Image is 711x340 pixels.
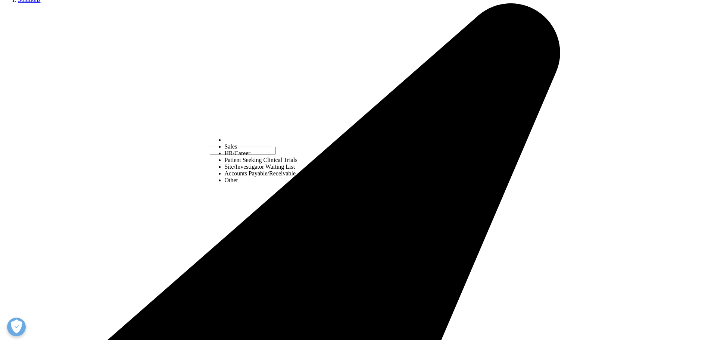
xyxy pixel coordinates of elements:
li: HR/Career [225,150,297,157]
li: Other [225,177,297,184]
li: Accounts Payable/Receivable [225,170,297,177]
li: Site/Investigator Waiting List [225,163,297,170]
li: Patient Seeking Clinical Trials [225,157,297,163]
li: Sales [225,143,297,150]
button: Open Preferences [7,318,26,336]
